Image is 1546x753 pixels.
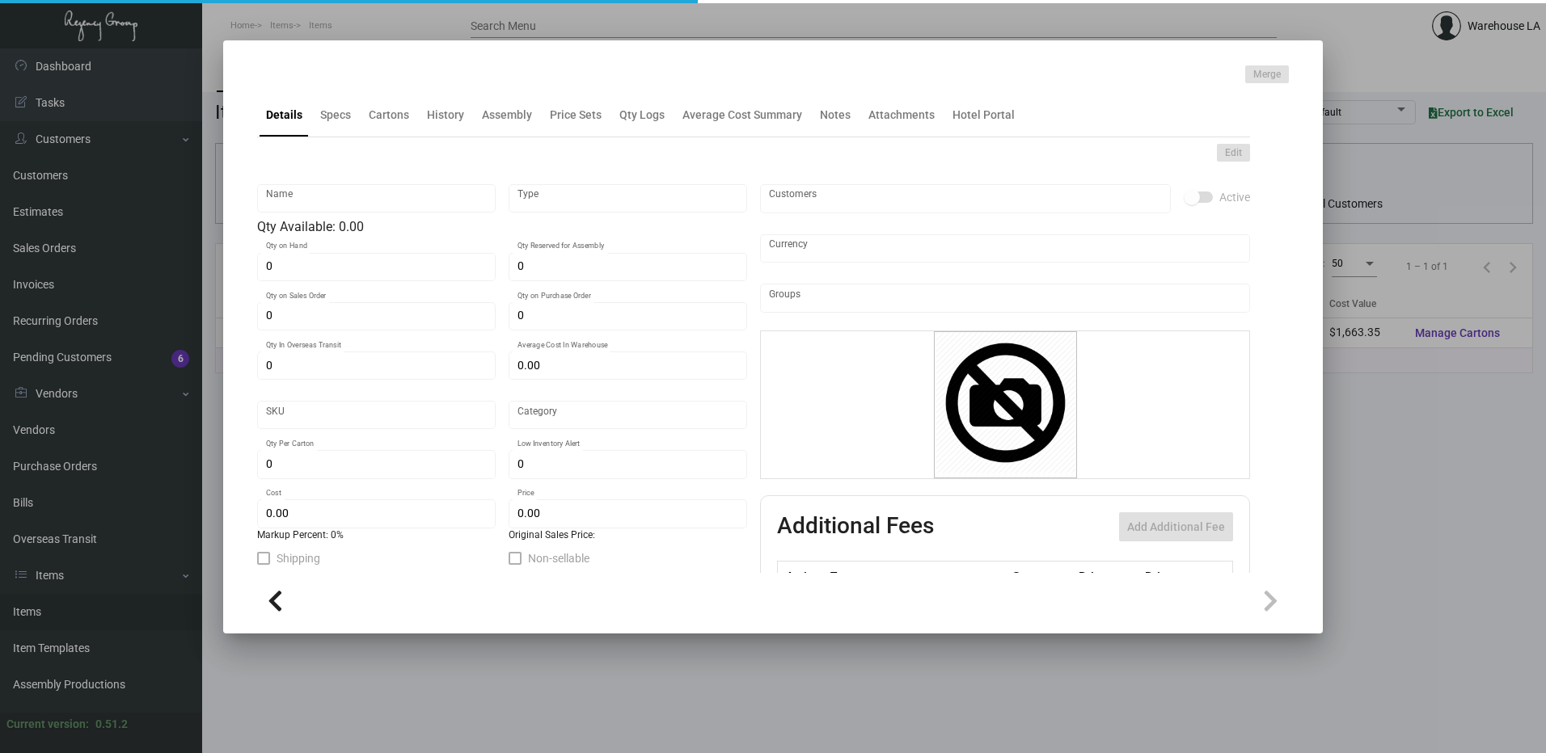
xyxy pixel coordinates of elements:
th: Price type [1141,562,1214,590]
div: Hotel Portal [953,107,1015,124]
div: Cartons [369,107,409,124]
span: Merge [1253,68,1281,82]
div: Notes [820,107,851,124]
div: Attachments [868,107,935,124]
div: Average Cost Summary [682,107,802,124]
div: Qty Logs [619,107,665,124]
div: Current version: [6,716,89,733]
th: Active [778,562,827,590]
th: Cost [1007,562,1074,590]
div: Price Sets [550,107,602,124]
th: Type [826,562,1007,590]
div: History [427,107,464,124]
button: Merge [1245,65,1289,83]
span: Active [1219,187,1250,207]
span: Non-sellable [528,549,589,568]
div: 0.51.2 [95,716,128,733]
div: Specs [320,107,351,124]
span: Add Additional Fee [1127,520,1225,533]
div: Assembly [482,107,532,124]
div: Details [266,107,302,124]
button: Edit [1217,144,1250,162]
h2: Additional Fees [777,512,934,541]
input: Add new.. [769,292,1242,305]
input: Add new.. [769,192,1163,205]
span: Shipping [277,549,320,568]
div: Qty Available: 0.00 [257,217,747,237]
button: Add Additional Fee [1119,512,1233,541]
th: Price [1075,562,1141,590]
span: Edit [1225,146,1242,160]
